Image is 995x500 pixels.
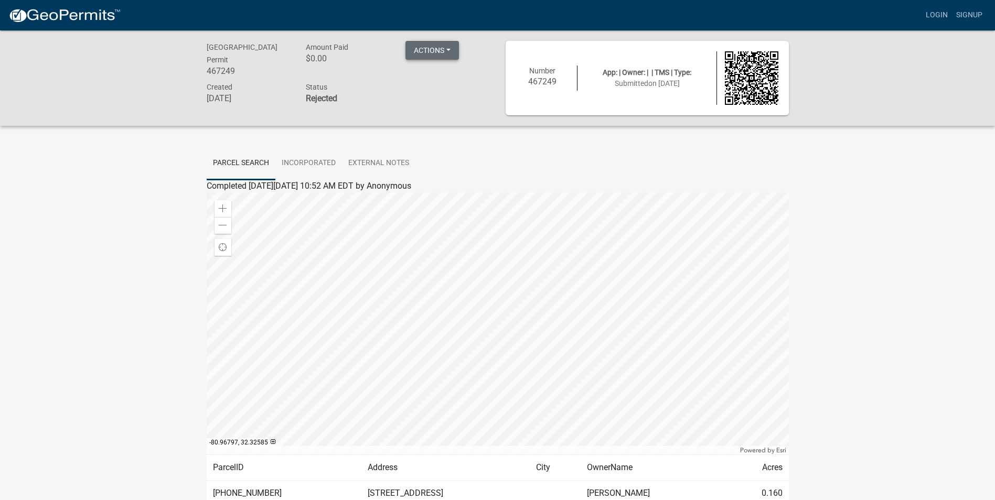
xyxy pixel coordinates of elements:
span: Submitted on [DATE] [615,79,680,88]
div: Powered by [737,446,789,454]
div: Zoom in [215,200,231,217]
a: Incorporated [275,147,342,180]
span: Number [529,67,555,75]
strong: Rejected [306,93,337,103]
a: Login [922,5,952,25]
span: Amount Paid [306,43,348,51]
span: Created [207,83,232,91]
a: Esri [776,447,786,454]
img: QR code [725,51,778,105]
td: ParcelID [207,454,362,480]
span: Completed [DATE][DATE] 10:52 AM EDT by Anonymous [207,181,411,191]
a: Parcel search [207,147,275,180]
a: External Notes [342,147,415,180]
span: Status [306,83,327,91]
h6: 467249 [516,77,570,86]
span: App: | Owner: | | TMS | Type: [603,68,691,77]
div: Zoom out [215,217,231,234]
div: Find my location [215,239,231,256]
td: Acres [724,454,788,480]
td: City [530,454,581,480]
td: Address [361,454,529,480]
h6: 467249 [207,66,291,76]
h6: [DATE] [207,93,291,103]
a: Signup [952,5,987,25]
button: Actions [405,41,459,60]
h6: $0.00 [306,53,390,63]
td: OwnerName [581,454,725,480]
span: [GEOGRAPHIC_DATA] Permit [207,43,277,64]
